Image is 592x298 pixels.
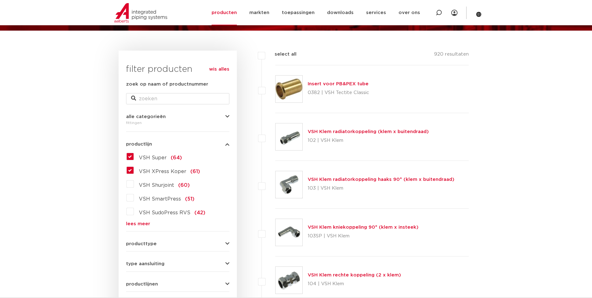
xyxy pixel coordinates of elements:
[126,241,229,246] button: producttype
[308,231,418,241] p: 103SP | VSH Klem
[308,183,454,193] p: 103 | VSH Klem
[276,267,302,294] img: Thumbnail for VSH Klem rechte koppeling (2 x klem)
[139,196,181,201] span: VSH SmartPress
[139,183,174,188] span: VSH Shurjoint
[276,219,302,246] img: Thumbnail for VSH Klem kniekoppeling 90° (klem x insteek)
[308,225,418,230] a: VSH Klem kniekoppeling 90° (klem x insteek)
[308,279,401,289] p: 104 | VSH Klem
[126,241,157,246] span: producttype
[126,119,229,127] div: fittingen
[209,66,229,73] a: wis alles
[434,51,469,60] p: 920 resultaten
[139,169,186,174] span: VSH XPress Koper
[126,221,229,226] a: lees meer
[308,82,369,86] a: Insert voor PB&PEX tube
[126,63,229,76] h3: filter producten
[185,196,194,201] span: (51)
[308,88,369,98] p: 0382 | VSH Tectite Classic
[308,136,429,146] p: 102 | VSH Klem
[276,123,302,150] img: Thumbnail for VSH Klem radiatorkoppeling (klem x buitendraad)
[190,169,200,174] span: (61)
[126,114,229,119] button: alle categorieën
[171,155,182,160] span: (64)
[126,142,229,147] button: productlijn
[276,76,302,102] img: Thumbnail for Insert voor PB&PEX tube
[126,261,229,266] button: type aansluiting
[126,282,158,286] span: productlijnen
[194,210,205,215] span: (42)
[139,155,167,160] span: VSH Super
[178,183,190,188] span: (60)
[276,171,302,198] img: Thumbnail for VSH Klem radiatorkoppeling haaks 90° (klem x buitendraad)
[126,93,229,104] input: zoeken
[126,142,152,147] span: productlijn
[126,81,208,88] label: zoek op naam of productnummer
[139,210,190,215] span: VSH SudoPress RVS
[126,114,166,119] span: alle categorieën
[265,51,296,58] label: select all
[126,261,164,266] span: type aansluiting
[308,177,454,182] a: VSH Klem radiatorkoppeling haaks 90° (klem x buitendraad)
[126,282,229,286] button: productlijnen
[308,273,401,277] a: VSH Klem rechte koppeling (2 x klem)
[308,129,429,134] a: VSH Klem radiatorkoppeling (klem x buitendraad)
